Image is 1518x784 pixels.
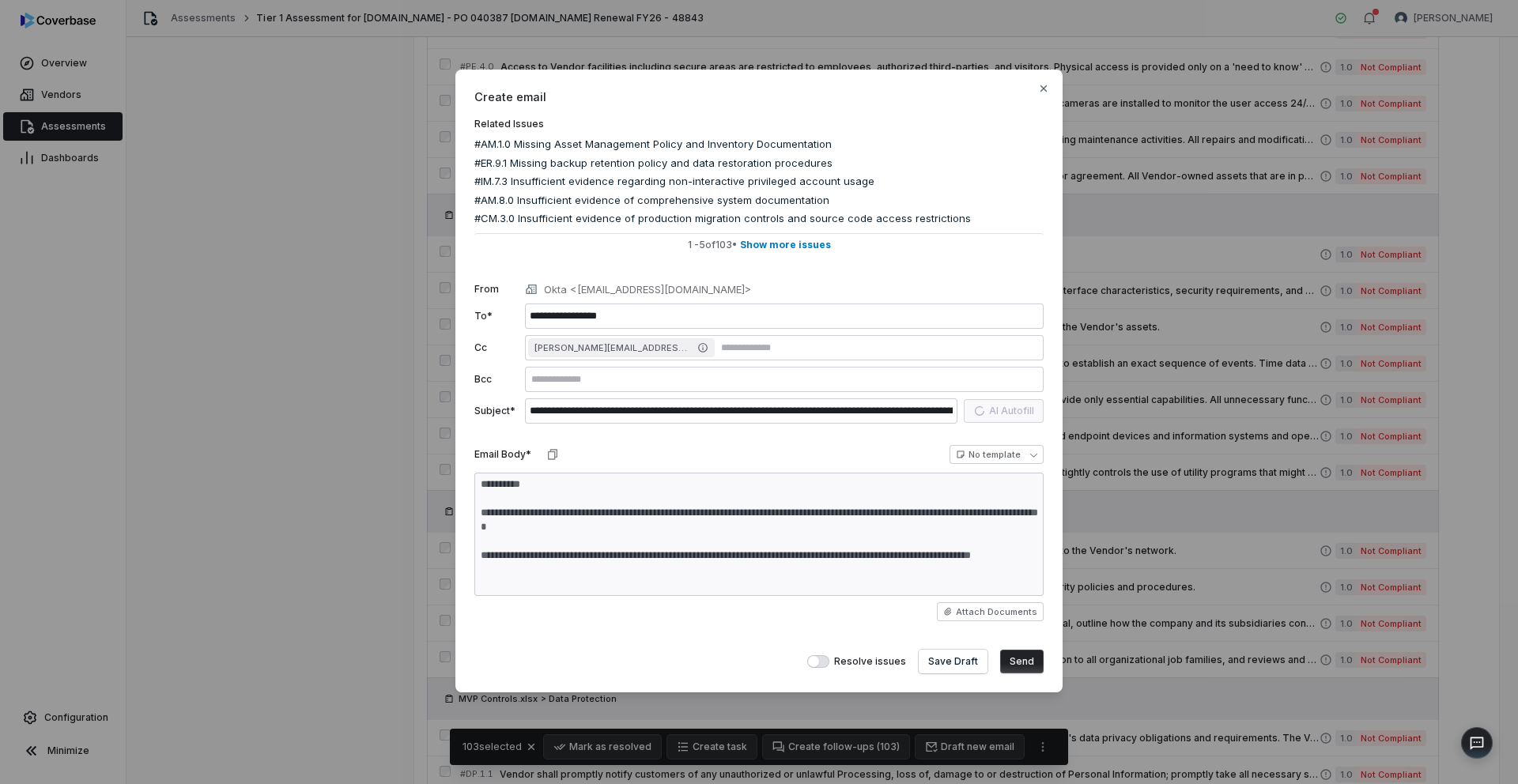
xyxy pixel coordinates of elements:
span: Attach Documents [956,606,1037,618]
span: #AM.8.0 Insufficient evidence of comprehensive system documentation [474,193,829,209]
label: Bcc [474,373,519,386]
span: #IM.7.3 Insufficient evidence regarding non-interactive privileged account usage [474,174,874,190]
p: Okta <[EMAIL_ADDRESS][DOMAIN_NAME]> [544,282,751,298]
span: #AM.1.0 Missing Asset Management Policy and Inventory Documentation [474,137,832,153]
button: Attach Documents [937,602,1044,621]
span: Create email [474,89,1044,105]
label: Cc [474,341,519,354]
span: Show more issues [740,239,831,251]
span: [PERSON_NAME][EMAIL_ADDRESS][DOMAIN_NAME] [534,341,693,354]
label: From [474,283,519,296]
label: Email Body* [474,448,531,461]
span: #ER.9.1 Missing backup retention policy and data restoration procedures [474,156,833,171]
button: Save Draft [919,650,987,673]
button: Send [1000,650,1044,673]
label: Subject* [474,405,519,417]
span: #CM.3.0 Insufficient evidence of production migration controls and source code access restrictions [474,211,971,227]
label: Related Issues [474,118,1044,130]
button: 1 -5of103• Show more issues [474,233,1044,257]
span: Resolve issues [834,655,906,668]
button: Resolve issues [807,655,829,668]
